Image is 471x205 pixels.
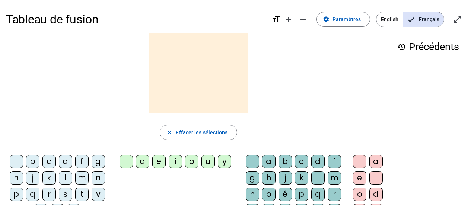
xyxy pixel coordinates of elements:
[92,155,105,168] div: g
[59,171,72,185] div: l
[397,39,459,55] h3: Précédents
[369,188,383,201] div: d
[332,15,361,24] span: Paramètres
[369,171,383,185] div: i
[10,188,23,201] div: p
[272,15,281,24] mat-icon: format_size
[279,171,292,185] div: j
[284,15,293,24] mat-icon: add
[328,188,341,201] div: r
[185,155,198,168] div: o
[201,155,215,168] div: u
[169,155,182,168] div: i
[42,171,56,185] div: k
[453,15,462,24] mat-icon: open_in_full
[42,155,56,168] div: c
[376,12,444,27] mat-button-toggle-group: Language selection
[166,129,173,136] mat-icon: close
[295,188,308,201] div: p
[26,171,39,185] div: j
[323,16,330,23] mat-icon: settings
[59,155,72,168] div: d
[92,171,105,185] div: n
[295,155,308,168] div: c
[59,188,72,201] div: s
[218,155,231,168] div: y
[10,171,23,185] div: h
[311,155,325,168] div: d
[246,171,259,185] div: g
[92,188,105,201] div: v
[279,155,292,168] div: b
[450,12,465,27] button: Entrer en plein écran
[6,7,266,31] h1: Tableau de fusion
[152,155,166,168] div: e
[403,12,444,27] span: Français
[262,171,276,185] div: h
[246,188,259,201] div: n
[262,155,276,168] div: a
[160,125,237,140] button: Effacer les sélections
[75,171,89,185] div: m
[311,171,325,185] div: l
[353,171,366,185] div: e
[42,188,56,201] div: r
[296,12,311,27] button: Diminuer la taille de la police
[316,12,370,27] button: Paramètres
[176,128,227,137] span: Effacer les sélections
[328,155,341,168] div: f
[328,171,341,185] div: m
[26,155,39,168] div: b
[279,188,292,201] div: é
[75,155,89,168] div: f
[136,155,149,168] div: a
[295,171,308,185] div: k
[376,12,403,27] span: English
[281,12,296,27] button: Augmenter la taille de la police
[353,188,366,201] div: o
[397,42,406,51] mat-icon: history
[26,188,39,201] div: q
[262,188,276,201] div: o
[369,155,383,168] div: a
[75,188,89,201] div: t
[299,15,308,24] mat-icon: remove
[311,188,325,201] div: q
